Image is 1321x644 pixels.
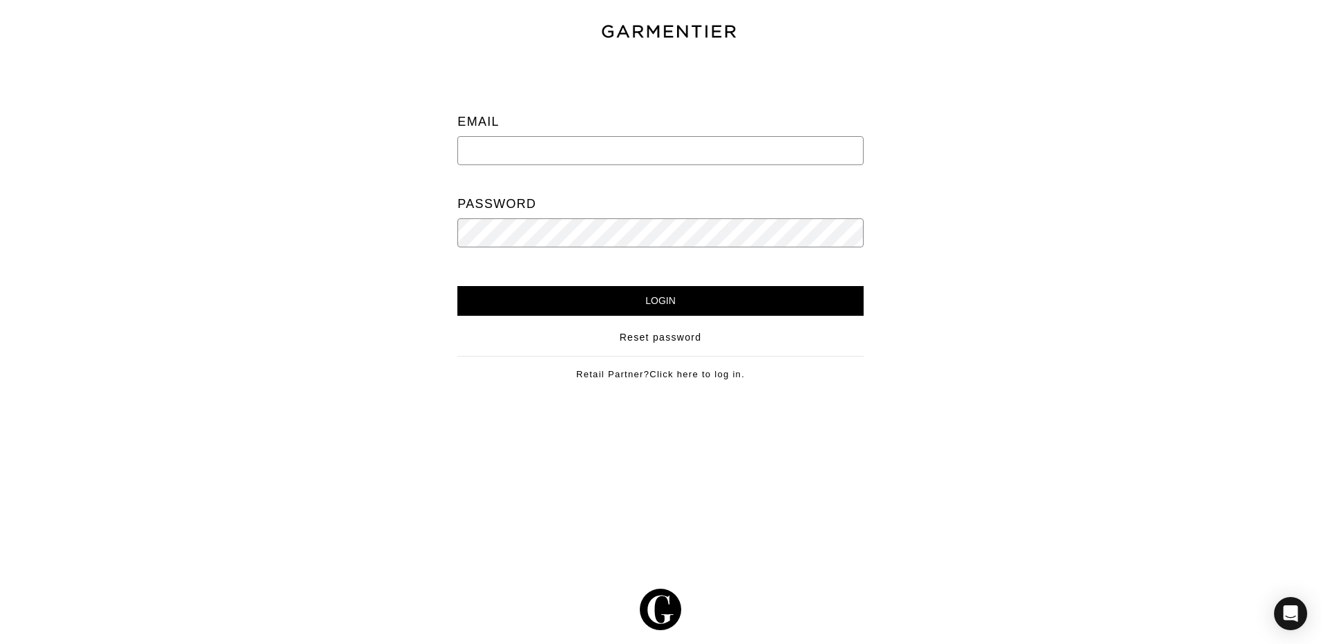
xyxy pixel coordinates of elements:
label: Email [457,108,500,136]
a: Reset password [620,330,702,345]
label: Password [457,190,536,218]
a: Click here to log in. [649,369,745,379]
div: Open Intercom Messenger [1274,597,1307,630]
img: g-602364139e5867ba59c769ce4266a9601a3871a1516a6a4c3533f4bc45e69684.svg [640,589,681,630]
img: garmentier-text-8466448e28d500cc52b900a8b1ac6a0b4c9bd52e9933ba870cc531a186b44329.png [600,23,738,41]
div: Retail Partner? [457,356,863,381]
input: Login [457,286,863,316]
